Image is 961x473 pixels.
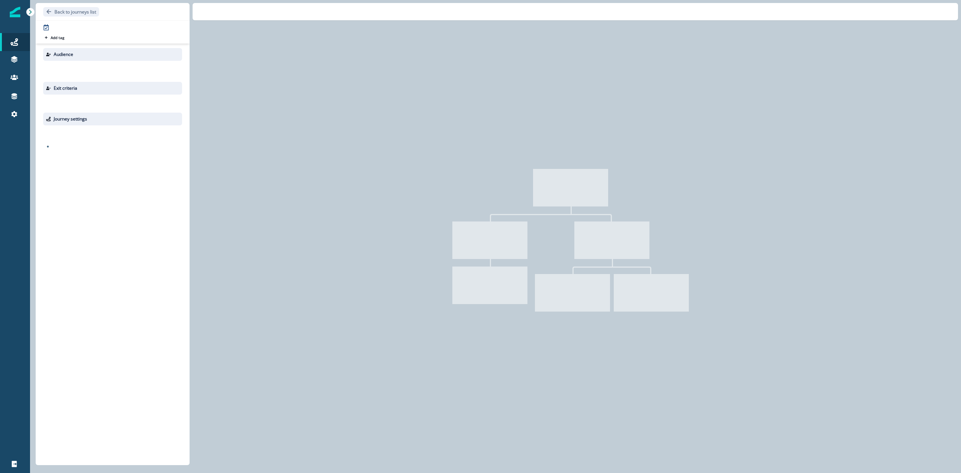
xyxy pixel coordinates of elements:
[43,35,66,41] button: Add tag
[10,7,20,17] img: Inflection
[43,7,99,17] button: Go back
[54,9,96,15] p: Back to journeys list
[54,51,73,58] p: Audience
[54,85,77,92] p: Exit criteria
[51,35,64,40] p: Add tag
[54,116,87,122] p: Journey settings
